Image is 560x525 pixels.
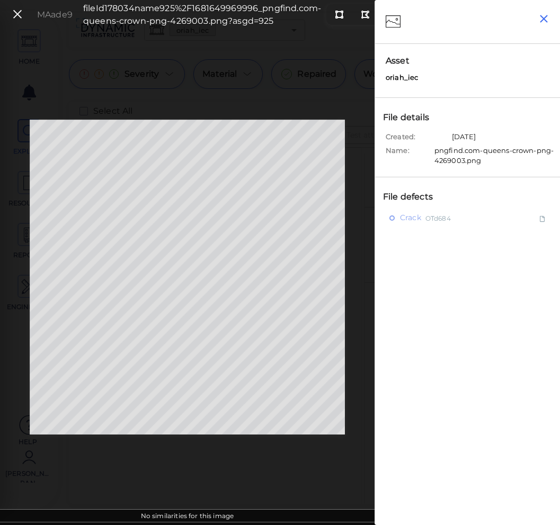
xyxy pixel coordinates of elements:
span: Crack [400,211,421,224]
iframe: Chat [515,477,552,517]
span: Created: [386,132,449,146]
span: Asset [386,55,549,67]
span: OTd684 [425,211,451,224]
div: CrackOTd684 [380,211,555,225]
span: [DATE] [452,132,476,146]
div: File defects [380,188,447,206]
div: File details [380,108,443,126]
span: Name: [386,146,432,159]
span: pngfind.com-queens-crown-png-4269003.png [434,146,555,166]
div: fileId 178034 name 925%2F1681649969996_pngfind.com-queens-crown-png-4269003.png?asgd=925 [83,2,321,28]
span: oriah_iec [386,73,418,83]
div: MAade9 [37,8,73,21]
